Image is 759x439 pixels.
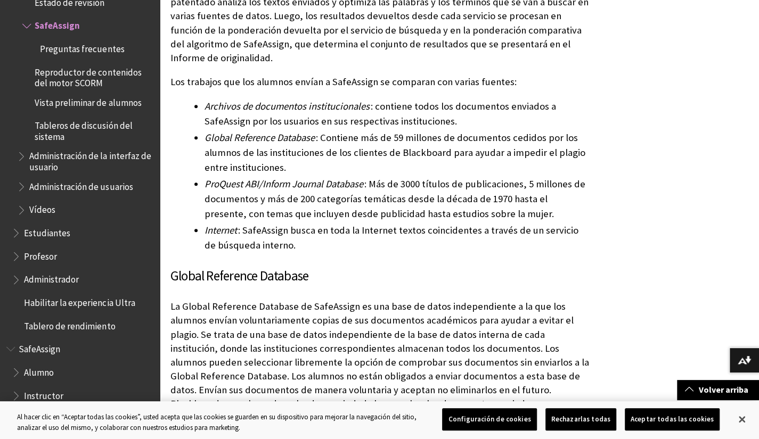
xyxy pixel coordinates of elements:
[29,147,152,172] span: Administración de la interfaz de usuario
[170,75,591,89] p: Los trabajos que los alumnos envían a SafeAssign se comparan con varias fuentes:
[35,17,80,31] span: SafeAssign
[205,131,315,144] span: Global Reference Database
[730,408,754,431] button: Cerrar
[205,130,591,175] li: : Contiene más de 59 millones de documentos cedidos por los alumnos de las instituciones de los c...
[35,117,152,142] span: Tableros de discusión del sistema
[170,266,591,286] h3: Global Reference Database
[24,224,70,238] span: Estudiantes
[545,408,616,430] button: Rechazarlas todas
[40,40,124,54] span: Preguntas frecuentes
[29,178,133,192] span: Administración de usuarios
[35,94,141,108] span: Vista preliminar de alumnos
[442,408,536,430] button: Configuración de cookies
[24,387,63,401] span: Instructor
[24,271,79,285] span: Administrador
[24,294,135,308] span: Habilitar la experiencia Ultra
[205,224,237,236] span: Internet
[205,178,363,190] span: ProQuest ABI/Inform Journal Database
[205,99,591,129] li: : contiene todos los documentos enviados a SafeAssign por los usuarios en sus respectivas institu...
[35,63,152,88] span: Reproductor de contenidos del motor SCORM
[205,223,591,253] li: : SafeAssign busca en toda la Internet textos coincidentes a través de un servicio de búsqueda in...
[17,412,418,433] div: Al hacer clic en “Aceptar todas las cookies”, usted acepta que las cookies se guarden en su dispo...
[625,408,720,430] button: Aceptar todas las cookies
[170,300,591,411] p: La Global Reference Database de SafeAssign es una base de datos independiente a la que los alumno...
[29,201,55,216] span: Vídeos
[6,340,153,428] nav: Book outline for Blackboard SafeAssign
[205,100,370,112] span: Archivos de documentos institucionales
[677,380,759,400] a: Volver arriba
[24,363,54,378] span: Alumno
[205,177,591,221] li: : Más de 3000 títulos de publicaciones, 5 millones de documentos y más de 200 categorías temática...
[24,317,115,332] span: Tablero de rendimiento
[19,340,60,354] span: SafeAssign
[24,247,57,262] span: Profesor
